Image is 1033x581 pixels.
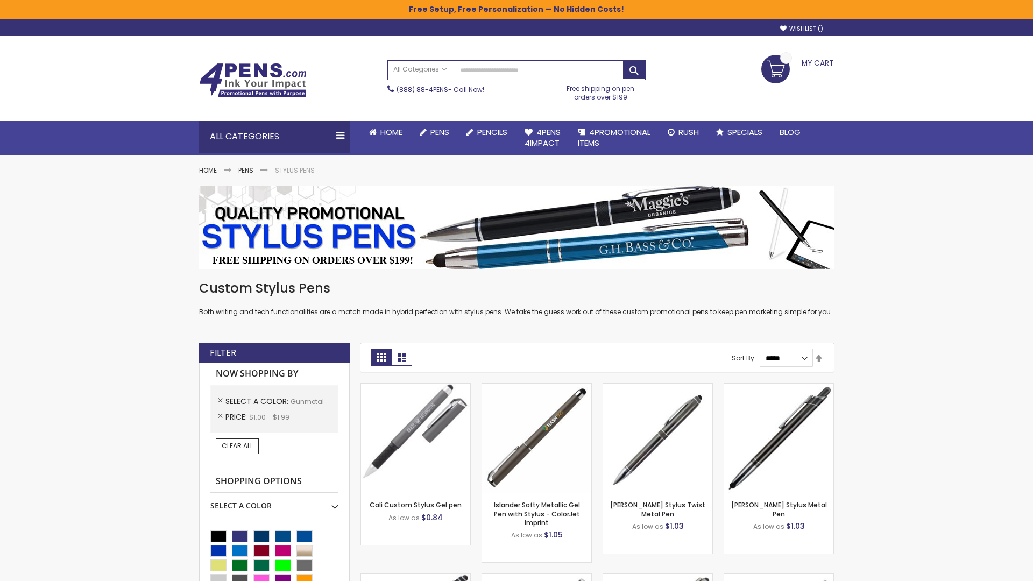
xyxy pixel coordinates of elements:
[780,126,801,138] span: Blog
[482,383,591,392] a: Islander Softy Metallic Gel Pen with Stylus - ColorJet Imprint-Gunmetal
[210,493,338,511] div: Select A Color
[482,384,591,493] img: Islander Softy Metallic Gel Pen with Stylus - ColorJet Imprint-Gunmetal
[275,166,315,175] strong: Stylus Pens
[753,522,784,531] span: As low as
[603,384,712,493] img: Colter Stylus Twist Metal Pen-Gunmetal
[458,121,516,144] a: Pencils
[210,347,236,359] strong: Filter
[511,530,542,540] span: As low as
[397,85,448,94] a: (888) 88-4PENS
[780,25,823,33] a: Wishlist
[199,280,834,317] div: Both writing and tech functionalities are a match made in hybrid perfection with stylus pens. We ...
[199,63,307,97] img: 4Pens Custom Pens and Promotional Products
[199,280,834,297] h1: Custom Stylus Pens
[199,121,350,153] div: All Categories
[544,529,563,540] span: $1.05
[421,512,443,523] span: $0.84
[411,121,458,144] a: Pens
[732,353,754,363] label: Sort By
[393,65,447,74] span: All Categories
[397,85,484,94] span: - Call Now!
[388,61,452,79] a: All Categories
[632,522,663,531] span: As low as
[771,121,809,144] a: Blog
[724,383,833,392] a: Olson Stylus Metal Pen-Gunmetal
[610,500,705,518] a: [PERSON_NAME] Stylus Twist Metal Pen
[731,500,827,518] a: [PERSON_NAME] Stylus Metal Pen
[678,126,699,138] span: Rush
[380,126,402,138] span: Home
[578,126,650,148] span: 4PROMOTIONAL ITEMS
[603,383,712,392] a: Colter Stylus Twist Metal Pen-Gunmetal
[210,470,338,493] strong: Shopping Options
[371,349,392,366] strong: Grid
[370,500,462,509] a: Cali Custom Stylus Gel pen
[249,413,289,422] span: $1.00 - $1.99
[477,126,507,138] span: Pencils
[388,513,420,522] span: As low as
[494,500,580,527] a: Islander Softy Metallic Gel Pen with Stylus - ColorJet Imprint
[724,384,833,493] img: Olson Stylus Metal Pen-Gunmetal
[525,126,561,148] span: 4Pens 4impact
[707,121,771,144] a: Specials
[199,166,217,175] a: Home
[430,126,449,138] span: Pens
[210,363,338,385] strong: Now Shopping by
[291,397,324,406] span: Gunmetal
[225,412,249,422] span: Price
[225,396,291,407] span: Select A Color
[659,121,707,144] a: Rush
[222,441,253,450] span: Clear All
[360,121,411,144] a: Home
[727,126,762,138] span: Specials
[216,438,259,454] a: Clear All
[361,384,470,493] img: Cali Custom Stylus Gel pen-Gunmetal
[238,166,253,175] a: Pens
[516,121,569,155] a: 4Pens4impact
[569,121,659,155] a: 4PROMOTIONALITEMS
[556,80,646,102] div: Free shipping on pen orders over $199
[665,521,684,532] span: $1.03
[199,186,834,269] img: Stylus Pens
[361,383,470,392] a: Cali Custom Stylus Gel pen-Gunmetal
[786,521,805,532] span: $1.03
